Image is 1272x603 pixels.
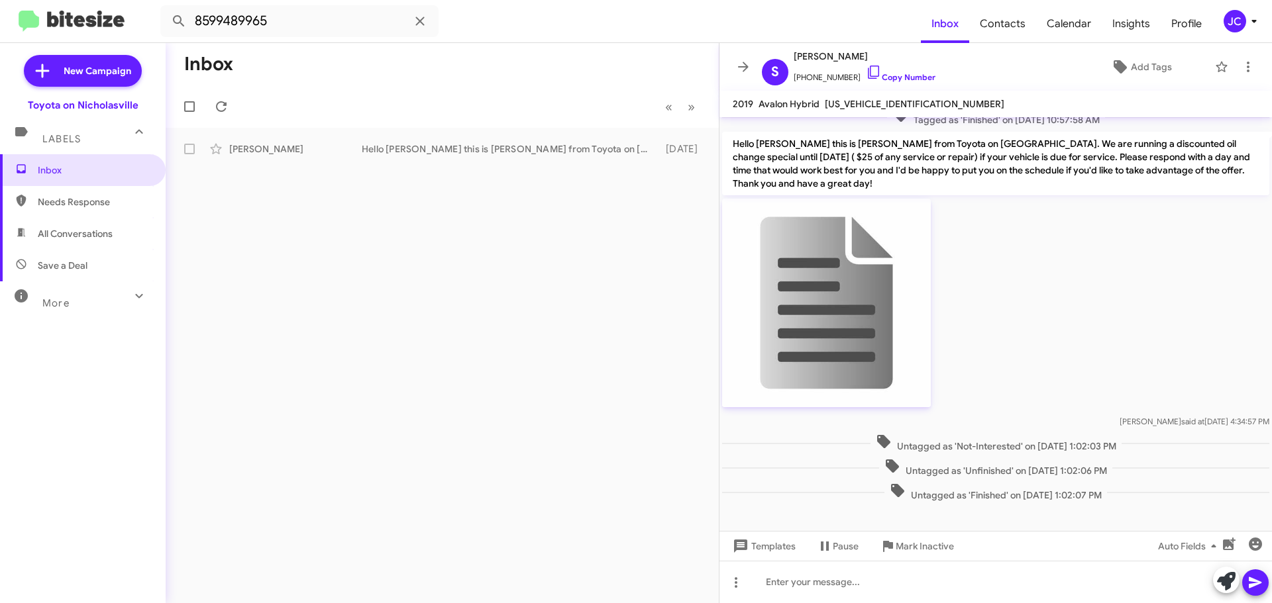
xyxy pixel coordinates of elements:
[869,534,965,558] button: Mark Inactive
[665,99,672,115] span: «
[1073,55,1208,79] button: Add Tags
[921,5,969,43] a: Inbox
[719,534,806,558] button: Templates
[42,297,70,309] span: More
[1181,416,1204,426] span: said at
[733,98,753,110] span: 2019
[730,534,796,558] span: Templates
[866,72,935,82] a: Copy Number
[1131,55,1172,79] span: Add Tags
[38,163,150,177] span: Inbox
[64,64,131,77] span: New Campaign
[362,142,659,156] div: Hello [PERSON_NAME] this is [PERSON_NAME] from Toyota on [GEOGRAPHIC_DATA]. We are running a disc...
[1212,10,1257,32] button: JC
[871,434,1122,453] span: Untagged as 'Not-Interested' on [DATE] 1:02:03 PM
[680,93,703,120] button: Next
[794,48,935,64] span: [PERSON_NAME]
[1147,534,1232,558] button: Auto Fields
[659,142,708,156] div: [DATE]
[1120,416,1269,426] span: [PERSON_NAME] [DATE] 4:34:57 PM
[884,483,1107,502] span: Untagged as 'Finished' on [DATE] 1:02:07 PM
[825,98,1004,110] span: [US_VEHICLE_IDENTIFICATION_NUMBER]
[160,5,439,37] input: Search
[969,5,1036,43] a: Contacts
[1102,5,1161,43] a: Insights
[833,534,859,558] span: Pause
[658,93,703,120] nav: Page navigation example
[688,99,695,115] span: »
[1036,5,1102,43] a: Calendar
[806,534,869,558] button: Pause
[1158,534,1222,558] span: Auto Fields
[879,458,1112,477] span: Untagged as 'Unfinished' on [DATE] 1:02:06 PM
[759,98,820,110] span: Avalon Hybrid
[38,227,113,240] span: All Conversations
[184,54,233,75] h1: Inbox
[229,142,362,156] div: [PERSON_NAME]
[722,132,1269,195] p: Hello [PERSON_NAME] this is [PERSON_NAME] from Toyota on [GEOGRAPHIC_DATA]. We are running a disc...
[28,99,138,112] div: Toyota on Nicholasville
[657,93,680,120] button: Previous
[1224,10,1246,32] div: JC
[38,259,87,272] span: Save a Deal
[896,534,954,558] span: Mark Inactive
[722,199,931,407] img: 9k=
[794,64,935,84] span: [PHONE_NUMBER]
[38,195,150,209] span: Needs Response
[1161,5,1212,43] a: Profile
[24,55,142,87] a: New Campaign
[771,62,779,83] span: S
[42,133,81,145] span: Labels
